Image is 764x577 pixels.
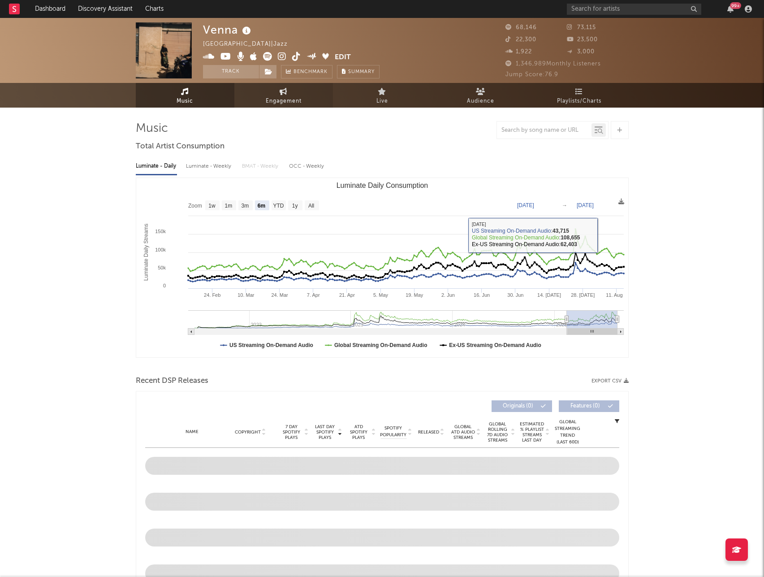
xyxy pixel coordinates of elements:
[289,159,325,174] div: OCC - Weekly
[271,292,288,298] text: 24. Mar
[559,400,619,412] button: Features(0)
[306,292,319,298] text: 7. Apr
[294,67,328,78] span: Benchmark
[280,424,303,440] span: 7 Day Spotify Plays
[567,37,598,43] span: 23,500
[567,25,596,30] span: 73,115
[334,342,427,348] text: Global Streaming On-Demand Audio
[373,292,388,298] text: 5. May
[177,96,193,107] span: Music
[451,424,475,440] span: Global ATD Audio Streams
[308,203,314,209] text: All
[505,49,532,55] span: 1,922
[727,5,734,13] button: 99+
[136,141,224,152] span: Total Artist Consumption
[380,425,406,438] span: Spotify Popularity
[163,429,222,435] div: Name
[235,429,261,435] span: Copyright
[237,292,255,298] text: 10. Mar
[241,203,249,209] text: 3m
[339,292,355,298] text: 21. Apr
[505,37,536,43] span: 22,300
[347,424,371,440] span: ATD Spotify Plays
[562,202,567,208] text: →
[208,203,216,209] text: 1w
[186,159,233,174] div: Luminate - Weekly
[257,203,265,209] text: 6m
[188,203,202,209] text: Zoom
[577,202,594,208] text: [DATE]
[224,203,232,209] text: 1m
[136,83,234,108] a: Music
[348,69,375,74] span: Summary
[273,203,284,209] text: YTD
[406,292,423,298] text: 19. May
[336,182,428,189] text: Luminate Daily Consumption
[571,292,595,298] text: 28. [DATE]
[505,72,558,78] span: Jump Score: 76.9
[567,4,701,15] input: Search for artists
[567,49,595,55] span: 3,000
[557,96,601,107] span: Playlists/Charts
[492,400,552,412] button: Originals(0)
[517,202,534,208] text: [DATE]
[505,61,601,67] span: 1,346,989 Monthly Listeners
[136,376,208,386] span: Recent DSP Releases
[418,429,439,435] span: Released
[204,292,220,298] text: 24. Feb
[333,83,432,108] a: Live
[335,52,351,63] button: Edit
[730,2,741,9] div: 99 +
[313,424,337,440] span: Last Day Spotify Plays
[485,421,510,443] span: Global Rolling 7D Audio Streams
[163,283,165,288] text: 0
[520,421,544,443] span: Estimated % Playlist Streams Last Day
[136,159,177,174] div: Luminate - Daily
[537,292,561,298] text: 14. [DATE]
[266,96,302,107] span: Engagement
[203,39,298,50] div: [GEOGRAPHIC_DATA] | Jazz
[497,127,591,134] input: Search by song name or URL
[591,378,629,384] button: Export CSV
[155,247,166,252] text: 100k
[530,83,629,108] a: Playlists/Charts
[376,96,388,107] span: Live
[474,292,490,298] text: 16. Jun
[606,292,622,298] text: 11. Aug
[229,342,313,348] text: US Streaming On-Demand Audio
[467,96,494,107] span: Audience
[281,65,332,78] a: Benchmark
[432,83,530,108] a: Audience
[554,419,581,446] div: Global Streaming Trend (Last 60D)
[292,203,298,209] text: 1y
[497,403,539,409] span: Originals ( 0 )
[441,292,454,298] text: 2. Jun
[565,403,606,409] span: Features ( 0 )
[507,292,523,298] text: 30. Jun
[449,342,541,348] text: Ex-US Streaming On-Demand Audio
[203,22,253,37] div: Venna
[203,65,259,78] button: Track
[155,229,166,234] text: 150k
[158,265,166,270] text: 50k
[143,224,149,281] text: Luminate Daily Streams
[136,178,628,357] svg: Luminate Daily Consumption
[505,25,537,30] span: 68,146
[337,65,380,78] button: Summary
[234,83,333,108] a: Engagement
